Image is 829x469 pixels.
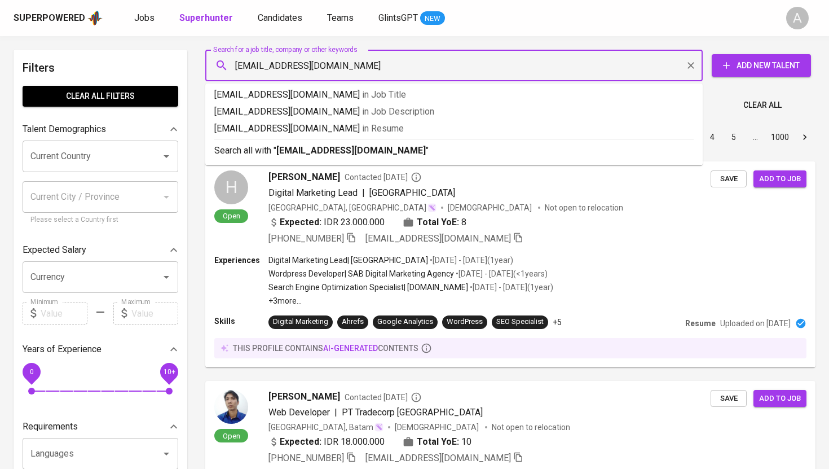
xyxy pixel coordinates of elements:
a: HOpen[PERSON_NAME]Contacted [DATE]Digital Marketing Lead|[GEOGRAPHIC_DATA][GEOGRAPHIC_DATA], [GEO... [205,161,815,367]
p: [EMAIL_ADDRESS][DOMAIN_NAME] [214,88,694,102]
span: Clear All [743,98,782,112]
span: Candidates [258,12,302,23]
a: Candidates [258,11,305,25]
span: [DEMOGRAPHIC_DATA] [448,202,533,213]
div: … [746,132,764,143]
button: Go to page 4 [703,128,721,146]
svg: By Batam recruiter [411,172,422,183]
button: Clear [683,58,699,73]
button: Go to page 1000 [768,128,792,146]
a: Jobs [134,11,157,25]
button: Add to job [753,170,806,188]
p: Requirements [23,420,78,433]
span: [DEMOGRAPHIC_DATA] [395,422,480,433]
span: GlintsGPT [378,12,418,23]
div: [GEOGRAPHIC_DATA], Batam [268,422,383,433]
a: Superhunter [179,11,235,25]
button: Add New Talent [712,54,811,77]
span: Open [218,431,245,441]
span: [PERSON_NAME] [268,390,340,404]
span: 0 [29,368,33,376]
p: Not open to relocation [492,422,570,433]
span: Add New Talent [721,59,802,73]
b: Total YoE: [417,216,459,229]
span: Clear All filters [32,89,169,103]
div: IDR 18.000.000 [268,435,385,449]
span: AI-generated [323,344,378,353]
span: Add to job [759,173,801,186]
nav: pagination navigation [616,128,815,146]
button: Open [158,148,174,164]
span: | [362,186,365,200]
img: magic_wand.svg [374,423,383,432]
button: Save [711,390,747,407]
span: in Job Description [362,106,434,117]
div: A [786,7,809,29]
button: Add to job [753,390,806,407]
b: Superhunter [179,12,233,23]
p: +5 [553,317,562,328]
a: Superpoweredapp logo [14,10,103,27]
span: Add to job [759,392,801,405]
div: Digital Marketing [273,317,328,327]
p: Search all with " " [214,144,694,157]
input: Value [41,302,87,325]
span: Save [716,392,741,405]
span: Digital Marketing Lead [268,187,358,198]
button: Clear All filters [23,86,178,107]
span: Contacted [DATE] [345,392,422,403]
h6: Filters [23,59,178,77]
a: Teams [327,11,356,25]
span: [EMAIL_ADDRESS][DOMAIN_NAME] [365,453,511,463]
span: in Resume [362,123,404,134]
p: Years of Experience [23,343,102,356]
svg: By Batam recruiter [411,392,422,403]
p: Search Engine Optimization Specialist | [DOMAIN_NAME] [268,282,468,293]
p: Experiences [214,255,268,266]
span: Web Developer [268,407,330,418]
img: 79e15cdec9b568eb0ba91639449b85b6.jpg [214,390,248,424]
button: Open [158,446,174,462]
button: Go to page 5 [725,128,743,146]
p: [EMAIL_ADDRESS][DOMAIN_NAME] [214,122,694,135]
p: +3 more ... [268,295,553,306]
p: Resume [685,318,716,329]
span: Teams [327,12,354,23]
img: magic_wand.svg [427,203,436,212]
b: Expected: [280,216,321,229]
b: Total YoE: [417,435,459,449]
span: NEW [420,13,445,24]
div: WordPress [447,317,483,327]
a: GlintsGPT NEW [378,11,445,25]
span: 10+ [163,368,175,376]
span: Open [218,211,245,221]
p: • [DATE] - [DATE] ( 1 year ) [428,255,513,266]
b: [EMAIL_ADDRESS][DOMAIN_NAME] [276,145,426,156]
span: [PHONE_NUMBER] [268,453,344,463]
span: [GEOGRAPHIC_DATA] [369,187,455,198]
span: Save [716,173,741,186]
p: this profile contains contents [233,343,418,354]
p: Expected Salary [23,243,86,257]
span: | [334,406,337,419]
button: Clear All [739,95,786,116]
p: Wordpress Developer | SAB Digital Marketing Agency [268,268,454,279]
p: Please select a Country first [30,214,170,226]
span: PT Tradecorp [GEOGRAPHIC_DATA] [342,407,483,418]
span: in Job Title [362,89,406,100]
b: Expected: [280,435,321,449]
div: Talent Demographics [23,118,178,141]
div: Google Analytics [377,317,433,327]
button: Open [158,269,174,285]
span: [PHONE_NUMBER] [268,233,344,244]
span: 8 [461,216,466,229]
span: Jobs [134,12,155,23]
p: • [DATE] - [DATE] ( <1 years ) [454,268,548,279]
p: Uploaded on [DATE] [720,318,791,329]
span: Contacted [DATE] [345,172,422,183]
p: Talent Demographics [23,122,106,136]
input: Value [131,302,178,325]
img: app logo [87,10,103,27]
p: Digital Marketing Lead | [GEOGRAPHIC_DATA] [268,255,428,266]
div: [GEOGRAPHIC_DATA], [GEOGRAPHIC_DATA] [268,202,436,213]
